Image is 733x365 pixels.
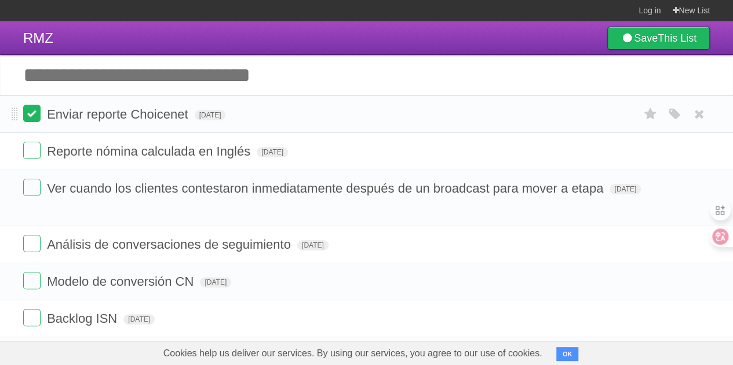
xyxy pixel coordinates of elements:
[23,272,41,289] label: Done
[610,184,641,194] span: [DATE]
[23,179,41,196] label: Done
[200,277,231,287] span: [DATE]
[556,347,579,361] button: OK
[607,27,710,50] a: SaveThis List
[47,107,191,121] span: Enviar reporte Choicenet
[23,235,41,252] label: Done
[23,142,41,159] label: Done
[47,274,196,289] span: Modelo de conversión CN
[47,311,120,326] span: Backlog ISN
[23,105,41,122] label: Done
[23,309,41,326] label: Done
[47,237,294,252] span: Análisis de conversaciones de seguimiento
[152,342,554,365] span: Cookies help us deliver our services. By using our services, you agree to our use of cookies.
[297,240,329,250] span: [DATE]
[639,105,661,124] label: Star task
[195,110,226,120] span: [DATE]
[123,314,155,325] span: [DATE]
[47,181,606,196] span: Ver cuando los clientes contestaron inmediatamente después de un broadcast para mover a etapa
[257,147,288,157] span: [DATE]
[23,30,53,46] span: RMZ
[47,144,253,158] span: Reporte nómina calculada en Inglés
[658,32,696,44] b: This List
